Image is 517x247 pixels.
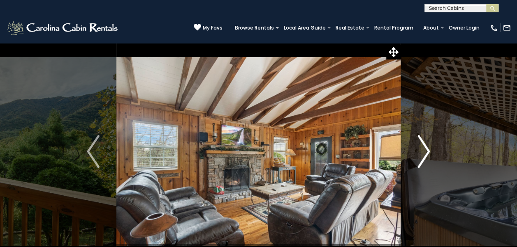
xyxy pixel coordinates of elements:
img: arrow [87,135,99,168]
a: Local Area Guide [280,22,330,34]
a: Real Estate [332,22,369,34]
img: phone-regular-white.png [490,24,498,32]
img: White-1-2.png [6,20,120,36]
img: arrow [417,135,430,168]
img: mail-regular-white.png [503,24,511,32]
span: My Favs [203,24,223,32]
a: Owner Login [445,22,484,34]
a: Rental Program [370,22,417,34]
a: My Favs [194,23,223,32]
a: Browse Rentals [231,22,278,34]
a: About [419,22,443,34]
